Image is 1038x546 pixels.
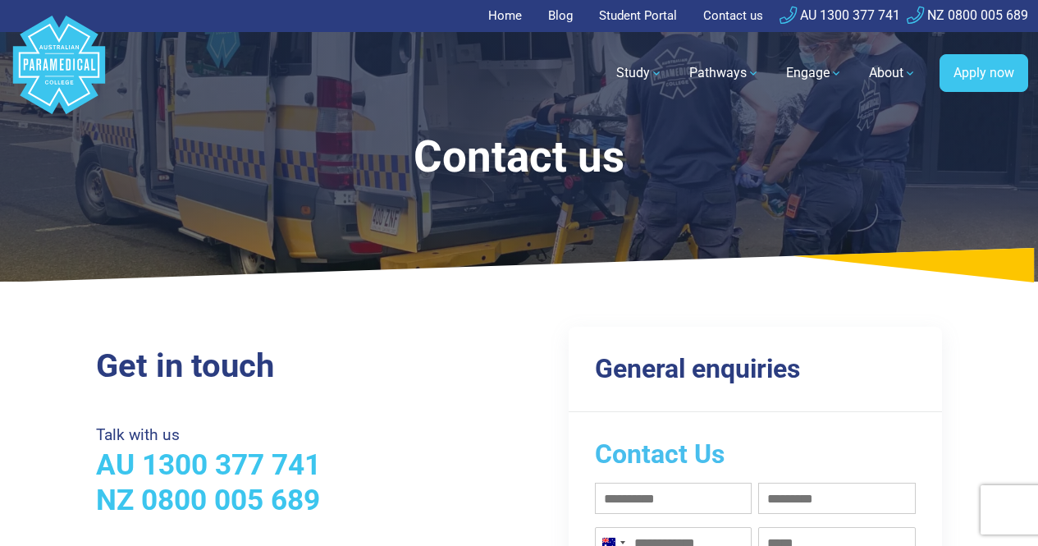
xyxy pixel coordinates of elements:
a: Australian Paramedical College [10,32,108,115]
h3: General enquiries [595,353,916,384]
a: NZ 0800 005 689 [96,483,320,517]
a: Apply now [940,54,1028,92]
h2: Contact Us [595,438,916,470]
a: Study [606,50,673,96]
a: Pathways [679,50,770,96]
h4: Talk with us [96,425,509,444]
a: AU 1300 377 741 [96,447,321,482]
h1: Contact us [137,131,901,183]
a: NZ 0800 005 689 [907,7,1028,23]
a: Engage [776,50,853,96]
a: AU 1300 377 741 [780,7,900,23]
h2: Get in touch [96,346,509,386]
a: About [859,50,926,96]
